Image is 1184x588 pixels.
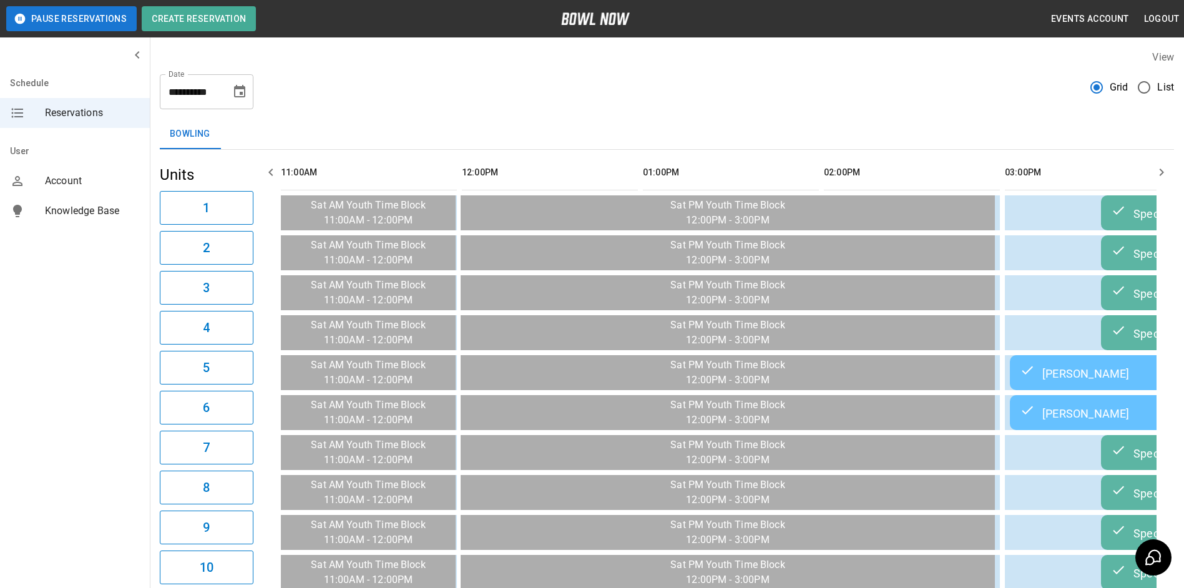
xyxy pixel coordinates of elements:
button: Logout [1139,7,1184,31]
h6: 3 [203,278,210,298]
button: 4 [160,311,253,345]
button: Bowling [160,119,220,149]
th: 12:00PM [462,155,638,190]
span: Account [45,174,140,189]
button: 1 [160,191,253,225]
span: Reservations [45,105,140,120]
button: Pause Reservations [6,6,137,31]
th: 11:00AM [281,155,457,190]
h6: 4 [203,318,210,338]
button: 7 [160,431,253,464]
div: inventory tabs [160,119,1174,149]
button: 10 [160,551,253,584]
span: List [1157,80,1174,95]
span: Knowledge Base [45,203,140,218]
h5: Units [160,165,253,185]
button: Choose date, selected date is Sep 6, 2025 [227,79,252,104]
button: 5 [160,351,253,385]
button: 2 [160,231,253,265]
h6: 8 [203,478,210,497]
button: Events Account [1046,7,1134,31]
label: View [1152,51,1174,63]
button: Create Reservation [142,6,256,31]
img: logo [561,12,630,25]
h6: 2 [203,238,210,258]
button: 3 [160,271,253,305]
h6: 9 [203,517,210,537]
button: 6 [160,391,253,424]
h6: 10 [200,557,213,577]
span: Grid [1110,80,1128,95]
h6: 6 [203,398,210,418]
button: 8 [160,471,253,504]
th: 02:00PM [824,155,1000,190]
h6: 1 [203,198,210,218]
h6: 5 [203,358,210,378]
th: 01:00PM [643,155,819,190]
button: 9 [160,511,253,544]
h6: 7 [203,438,210,458]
